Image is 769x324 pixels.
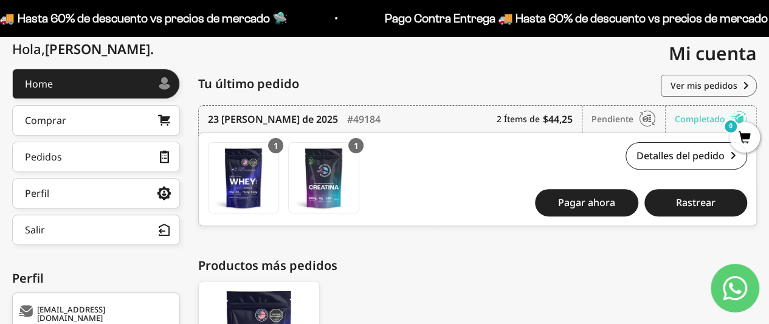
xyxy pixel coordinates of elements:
div: Perfil [12,269,180,288]
div: Hola, [12,41,154,57]
a: Creatina Monohidrato [288,142,359,213]
div: 1 [268,138,283,153]
time: 23 [PERSON_NAME] de 2025 [208,112,338,126]
div: 2 Ítems de [497,106,582,133]
div: Perfil [25,188,49,198]
button: Rastrear [644,189,747,216]
img: Translation missing: es.Creatina Monohidrato [289,143,359,213]
div: Home [25,79,53,89]
div: Salir [25,225,45,235]
div: [EMAIL_ADDRESS][DOMAIN_NAME] [19,305,170,322]
div: #49184 [347,106,381,133]
div: Completado [675,106,747,133]
span: Tu último pedido [198,75,299,93]
a: Proteína Whey - Vainilla - Vainilla / 2 libras (910g) [208,142,279,213]
span: Rastrear [676,198,716,207]
span: [PERSON_NAME] [45,40,154,58]
div: Comprar [25,115,66,125]
a: Detalles del pedido [626,142,747,170]
div: 1 [348,138,364,153]
a: Pedidos [12,142,180,172]
div: Pendiente [591,106,666,133]
a: Comprar [12,105,180,136]
span: . [150,40,154,58]
button: Salir [12,215,180,245]
mark: 0 [723,119,738,134]
img: Translation missing: es.Proteína Whey - Vainilla - Vainilla / 2 libras (910g) [209,143,278,213]
div: Pedidos [25,152,62,162]
a: Pagar ahora [535,189,638,216]
a: 0 [729,132,760,145]
a: Perfil [12,178,180,209]
b: $44,25 [543,112,573,126]
a: Ver mis pedidos [661,75,757,97]
a: Home [12,69,180,99]
div: Productos más pedidos [198,257,757,275]
span: Mi cuenta [669,41,757,66]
